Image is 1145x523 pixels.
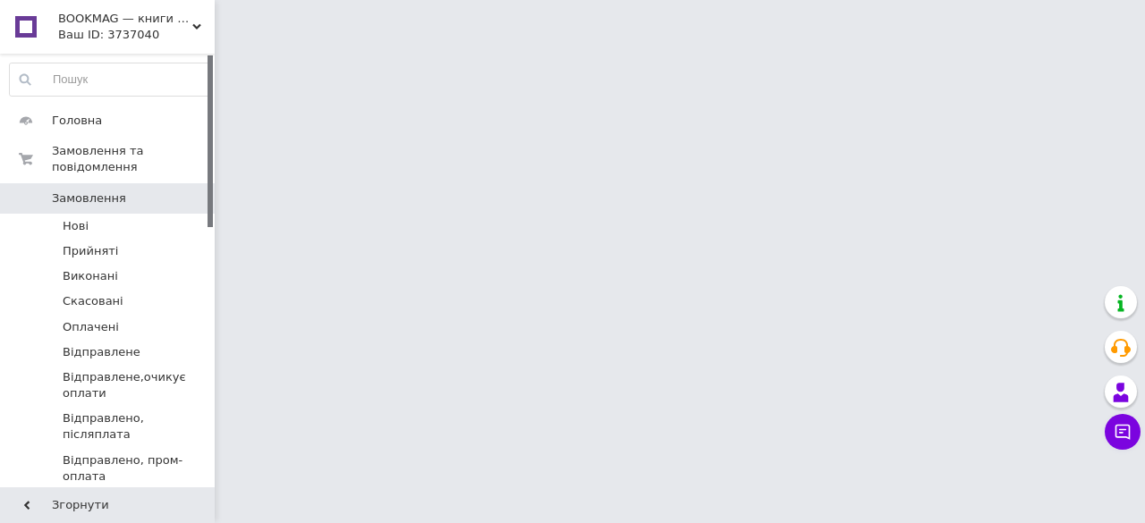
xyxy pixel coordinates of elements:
span: Виконані [63,268,118,284]
span: Нові [63,218,89,234]
span: BOOKMAG — книги з психології та саморозвитку [58,11,192,27]
span: Відправлено, післяплата [63,410,209,443]
span: Відправлене,очикує оплати [63,369,209,401]
input: Пошук [10,63,210,96]
span: Головна [52,113,102,129]
div: Ваш ID: 3737040 [58,27,215,43]
span: Відправлено, пром-оплата [63,452,209,485]
span: Замовлення [52,190,126,207]
span: Скасовані [63,293,123,309]
span: Відправлене [63,344,140,360]
button: Чат з покупцем [1105,414,1141,450]
span: Прийняті [63,243,118,259]
span: Замовлення та повідомлення [52,143,215,175]
span: Оплачені [63,319,119,335]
